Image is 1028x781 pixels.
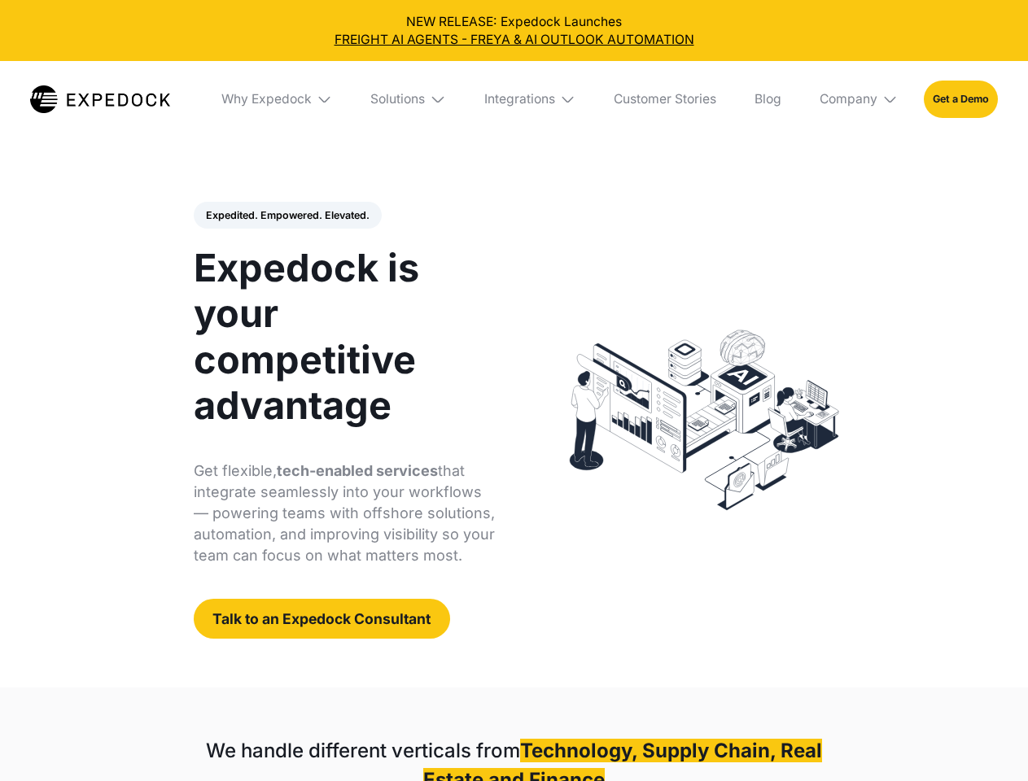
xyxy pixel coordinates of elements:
div: NEW RELEASE: Expedock Launches [13,13,1016,49]
a: Customer Stories [601,61,728,137]
div: Company [807,61,911,137]
div: Solutions [358,61,459,137]
a: Blog [741,61,794,137]
div: Company [820,91,877,107]
div: Why Expedock [221,91,312,107]
strong: tech-enabled services [277,462,438,479]
h1: Expedock is your competitive advantage [194,245,496,428]
div: Integrations [471,61,588,137]
strong: We handle different verticals from [206,739,520,762]
div: Solutions [370,91,425,107]
div: Why Expedock [208,61,345,137]
a: Talk to an Expedock Consultant [194,599,450,639]
p: Get flexible, that integrate seamlessly into your workflows — powering teams with offshore soluti... [194,460,496,566]
a: Get a Demo [924,81,998,117]
a: FREIGHT AI AGENTS - FREYA & AI OUTLOOK AUTOMATION [13,31,1016,49]
div: Integrations [484,91,555,107]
